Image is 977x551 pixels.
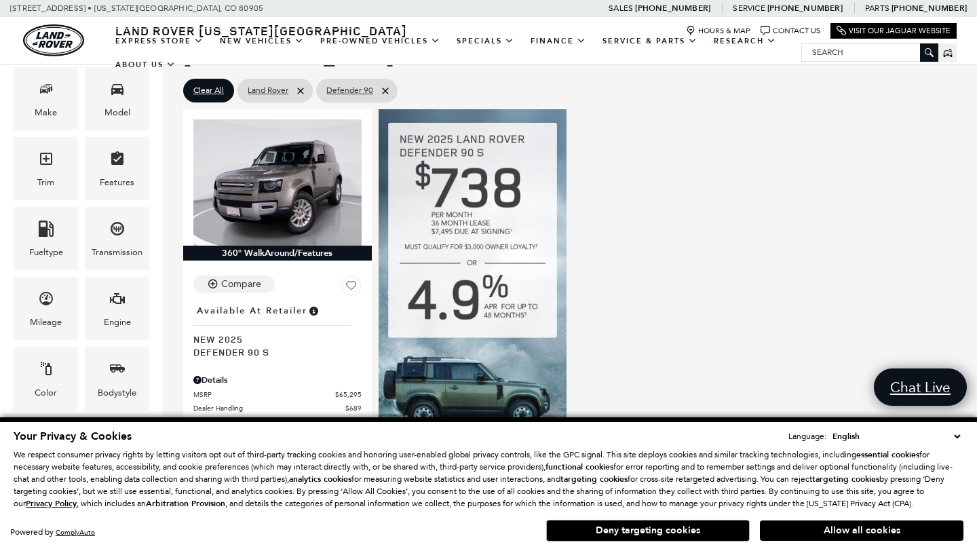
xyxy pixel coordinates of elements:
div: Language: [788,432,826,440]
a: [PHONE_NUMBER] [892,3,967,14]
span: New 2025 [193,332,351,345]
nav: Main Navigation [107,29,801,77]
a: Chat Live [874,368,967,406]
span: Available at Retailer [197,303,307,318]
input: Search [802,44,938,60]
img: defender 90 apr and lease offer at land rover colorado springs [379,109,567,539]
div: Transmission [92,245,142,260]
span: Features [109,147,126,175]
a: [PHONE_NUMBER] [635,3,710,14]
span: Trim [38,147,54,175]
a: Land Rover [US_STATE][GEOGRAPHIC_DATA] [107,22,415,39]
span: Defender 90 S [193,345,351,358]
a: Specials [448,29,522,53]
button: Allow all cookies [760,520,963,541]
div: Pricing Details - Defender 90 S [193,374,362,386]
div: Fueltype [29,245,63,260]
span: $65,984 [335,417,362,427]
div: EngineEngine [85,277,149,340]
strong: targeting cookies [812,474,879,484]
span: Sales [609,3,633,13]
div: MakeMake [14,67,78,130]
span: Defender 90 [326,82,373,99]
img: 2025 LAND ROVER Defender 90 S [193,119,362,246]
a: Available at RetailerNew 2025Defender 90 S [193,301,362,358]
span: Dealer Handling [193,403,345,413]
div: MileageMileage [14,277,78,340]
span: Land Rover [248,82,288,99]
a: New Vehicles [212,29,312,53]
a: Pre-Owned Vehicles [312,29,448,53]
span: Clear All [193,82,224,99]
div: TrimTrim [14,137,78,200]
span: Bodystyle [109,357,126,385]
span: Chat Live [883,378,957,396]
div: FueltypeFueltype [14,207,78,270]
div: ColorColor [14,347,78,410]
div: FeaturesFeatures [85,137,149,200]
div: Model [104,105,130,120]
div: Features [100,175,134,190]
a: Dealer Handling $689 [193,403,362,413]
span: Model [109,77,126,105]
span: $689 [345,403,362,413]
div: Trim [37,175,54,190]
a: Visit Our Jaguar Website [837,26,951,36]
button: Save Vehicle [341,275,362,301]
button: Deny targeting cookies [546,520,750,541]
div: Make [35,105,57,120]
a: MSRP $65,295 [193,389,362,400]
strong: analytics cookies [289,474,351,484]
span: Make [38,77,54,105]
a: land-rover [23,24,84,56]
strong: targeting cookies [560,474,628,484]
a: [PHONE_NUMBER] [767,3,843,14]
span: Service [733,3,765,13]
div: Bodystyle [98,385,136,400]
a: About Us [107,53,184,77]
a: Research [706,29,784,53]
span: Fueltype [38,217,54,245]
a: $65,984 [193,417,362,427]
button: Compare Vehicle [193,275,275,293]
div: BodystyleBodystyle [85,347,149,410]
div: ModelModel [85,67,149,130]
a: ComplyAuto [56,528,95,537]
strong: functional cookies [545,461,613,472]
span: Transmission [109,217,126,245]
div: Powered by [10,528,95,537]
div: Color [35,385,57,400]
div: Compare [221,278,261,290]
a: [STREET_ADDRESS] • [US_STATE][GEOGRAPHIC_DATA], CO 80905 [10,3,263,13]
a: Service & Parts [594,29,706,53]
span: $65,295 [335,389,362,400]
a: Contact Us [761,26,820,36]
a: Privacy Policy [26,499,77,508]
span: Color [38,357,54,385]
span: MSRP [193,389,335,400]
u: Privacy Policy [26,498,77,509]
a: Hours & Map [686,26,750,36]
div: TransmissionTransmission [85,207,149,270]
p: We respect consumer privacy rights by letting visitors opt out of third-party tracking cookies an... [14,449,963,510]
select: Language Select [829,430,963,443]
div: Engine [104,315,131,330]
strong: Arbitration Provision [146,498,225,509]
strong: essential cookies [856,449,919,460]
span: Land Rover [US_STATE][GEOGRAPHIC_DATA] [115,22,407,39]
span: Your Privacy & Cookies [14,429,132,444]
span: Parts [865,3,889,13]
a: Finance [522,29,594,53]
img: Land Rover [23,24,84,56]
span: Vehicle is in stock and ready for immediate delivery. Due to demand, availability is subject to c... [307,303,320,318]
span: Engine [109,287,126,315]
div: Mileage [30,315,62,330]
span: Mileage [38,287,54,315]
div: 360° WalkAround/Features [183,246,372,261]
a: EXPRESS STORE [107,29,212,53]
